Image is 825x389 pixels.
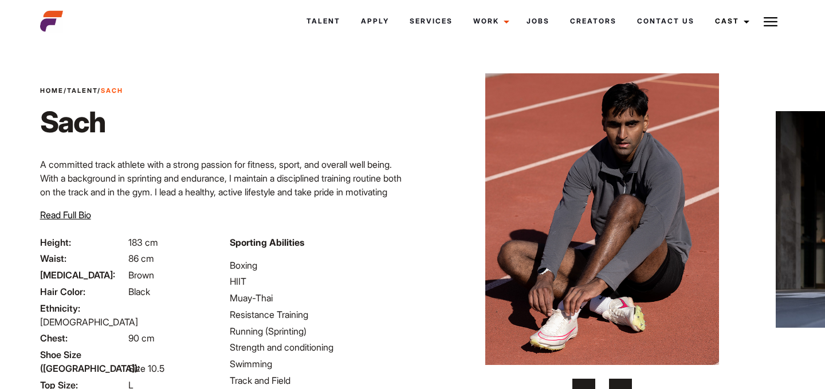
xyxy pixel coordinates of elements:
[67,87,97,95] a: Talent
[40,208,91,222] button: Read Full Bio
[399,6,463,37] a: Services
[230,374,406,387] li: Track and Field
[516,6,560,37] a: Jobs
[627,6,705,37] a: Contact Us
[463,6,516,37] a: Work
[705,6,756,37] a: Cast
[40,158,406,213] p: A committed track athlete with a strong passion for fitness, sport, and overall well being. With ...
[128,269,154,281] span: Brown
[128,286,150,297] span: Black
[40,331,126,345] span: Chest:
[230,274,406,288] li: HIIT
[101,87,123,95] strong: Sach
[230,237,304,248] strong: Sporting Abilities
[230,258,406,272] li: Boxing
[40,316,138,328] span: [DEMOGRAPHIC_DATA]
[128,253,154,264] span: 86 cm
[351,6,399,37] a: Apply
[40,348,126,375] span: Shoe Size ([GEOGRAPHIC_DATA]):
[128,237,158,248] span: 183 cm
[230,308,406,321] li: Resistance Training
[296,6,351,37] a: Talent
[40,105,123,139] h1: Sach
[40,209,91,221] span: Read Full Bio
[40,301,126,315] span: Ethnicity:
[40,268,126,282] span: [MEDICAL_DATA]:
[40,235,126,249] span: Height:
[40,86,123,96] span: / /
[230,357,406,371] li: Swimming
[40,285,126,298] span: Hair Color:
[230,340,406,354] li: Strength and conditioning
[128,332,155,344] span: 90 cm
[40,252,126,265] span: Waist:
[764,15,777,29] img: Burger icon
[230,291,406,305] li: Muay-Thai
[128,363,164,374] span: Size 10.5
[40,87,64,95] a: Home
[40,10,63,33] img: cropped-aefm-brand-fav-22-square.png
[230,324,406,338] li: Running (Sprinting)
[560,6,627,37] a: Creators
